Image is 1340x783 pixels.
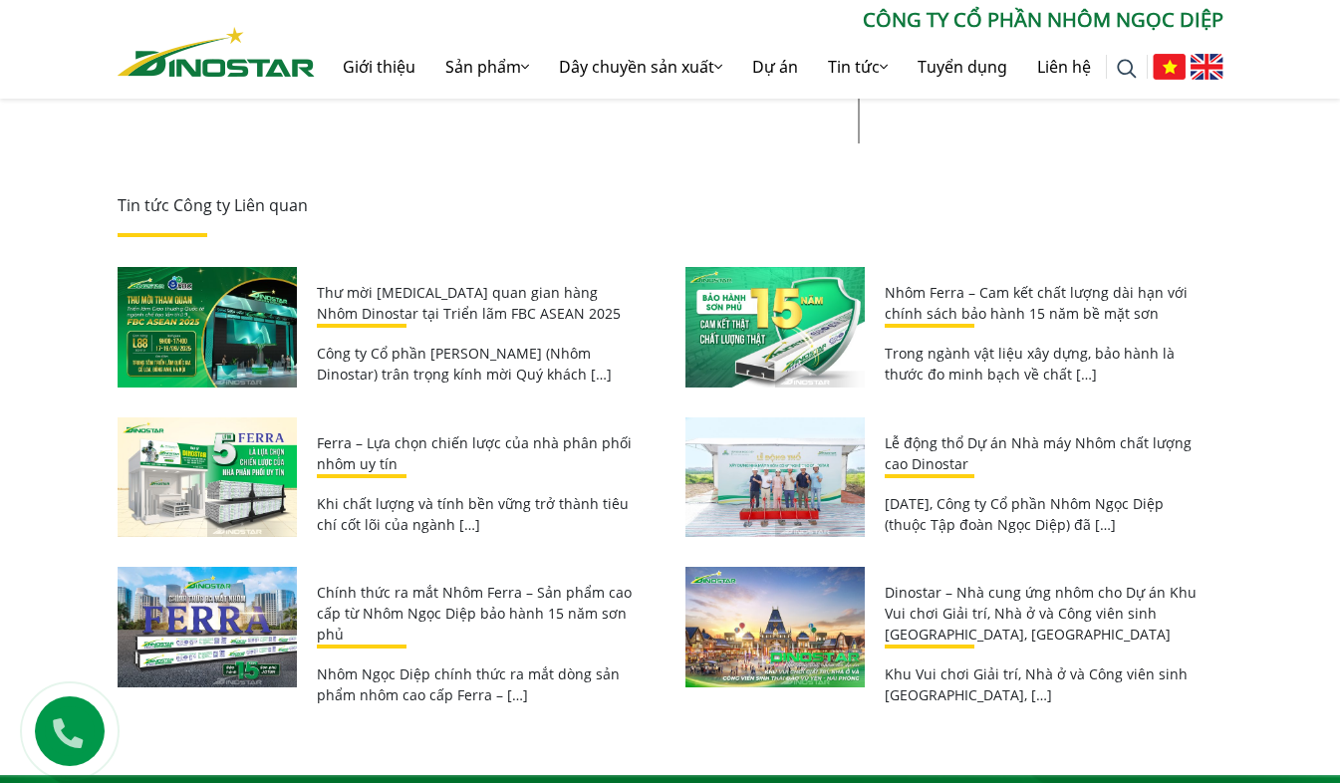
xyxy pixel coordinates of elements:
[885,583,1197,644] a: Dinostar – Nhà cung ứng nhôm cho Dự án Khu Vui chơi Giải trí, Nhà ở và Công viên sinh [GEOGRAPHIC...
[885,283,1188,323] a: Nhôm Ferra – Cam kết chất lượng dài hạn với chính sách bảo hành 15 năm bề mặt sơn
[118,567,297,687] img: Chính thức ra mắt Nhôm Ferra – Sản phẩm cao cấp từ Nhôm Ngọc Diệp bảo hành 15 năm sơn phủ
[885,433,1192,473] a: Lễ động thổ Dự án Nhà máy Nhôm chất lượng cao Dinostar
[317,433,632,473] a: Ferra – Lựa chọn chiến lược của nhà phân phối nhôm uy tín
[737,35,813,99] a: Dự án
[885,663,1204,705] p: Khu Vui chơi Giải trí, Nhà ở và Công viên sinh [GEOGRAPHIC_DATA], […]
[685,567,865,687] img: Dinostar – Nhà cung ứng nhôm cho Dự án Khu Vui chơi Giải trí, Nhà ở và Công viên sinh thái đảo Vũ...
[118,27,315,77] img: Nhôm Dinostar
[903,35,1022,99] a: Tuyển dụng
[118,417,297,538] img: Ferra – Lựa chọn chiến lược của nhà phân phối nhôm uy tín
[685,417,865,538] img: Lễ động thổ Dự án Nhà máy Nhôm chất lượng cao Dinostar
[813,35,903,99] a: Tin tức
[430,35,544,99] a: Sản phẩm
[317,493,636,535] p: Khi chất lượng và tính bền vững trở thành tiêu chí cốt lõi của ngành […]
[118,193,1223,217] p: Tin tức Công ty Liên quan
[544,35,737,99] a: Dây chuyền sản xuất
[1117,59,1137,79] img: search
[1191,54,1223,80] img: English
[1153,54,1186,80] img: Tiếng Việt
[315,5,1223,35] p: CÔNG TY CỔ PHẦN NHÔM NGỌC DIỆP
[885,343,1204,385] p: Trong ngành vật liệu xây dựng, bảo hành là thước đo minh bạch về chất […]
[685,267,865,388] img: Nhôm Ferra – Cam kết chất lượng dài hạn với chính sách bảo hành 15 năm bề mặt sơn
[885,493,1204,535] p: [DATE], Công ty Cổ phần Nhôm Ngọc Diệp (thuộc Tập đoàn Ngọc Diệp) đã […]
[317,583,632,644] a: Chính thức ra mắt Nhôm Ferra – Sản phẩm cao cấp từ Nhôm Ngọc Diệp bảo hành 15 năm sơn phủ
[317,663,636,705] p: Nhôm Ngọc Diệp chính thức ra mắt dòng sản phẩm nhôm cao cấp Ferra – […]
[328,35,430,99] a: Giới thiệu
[1022,35,1106,99] a: Liên hệ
